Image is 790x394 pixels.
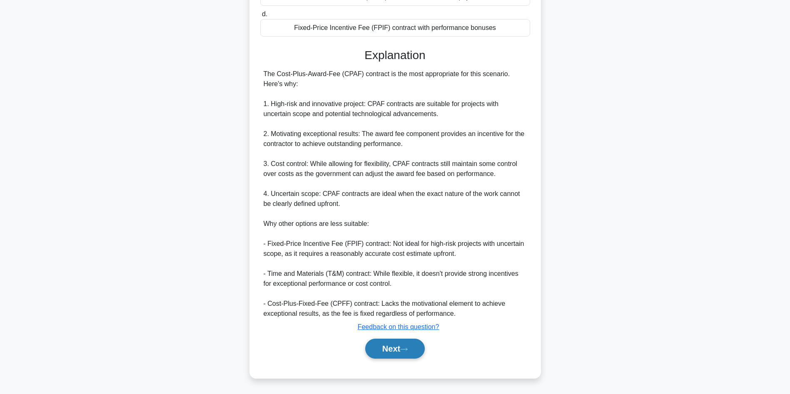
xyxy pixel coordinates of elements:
h3: Explanation [265,48,525,62]
div: The Cost-Plus-Award-Fee (CPAF) contract is the most appropriate for this scenario. Here's why: 1.... [264,69,527,319]
a: Feedback on this question? [358,323,439,330]
button: Next [365,339,425,359]
span: d. [262,10,267,17]
div: Fixed-Price Incentive Fee (FPIF) contract with performance bonuses [260,19,530,37]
